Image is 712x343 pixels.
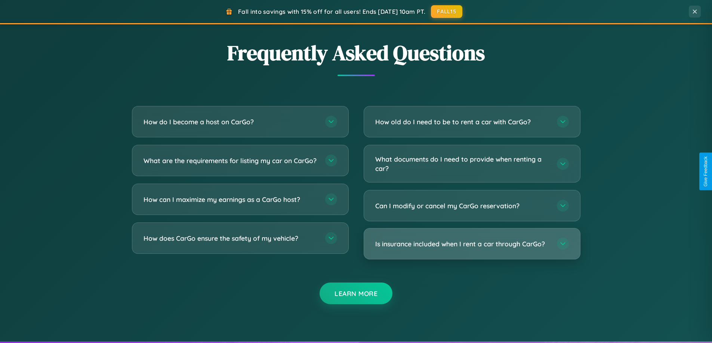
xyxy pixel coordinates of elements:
h3: How old do I need to be to rent a car with CarGo? [375,117,549,127]
h3: Is insurance included when I rent a car through CarGo? [375,239,549,249]
h3: What are the requirements for listing my car on CarGo? [144,156,318,165]
h3: How does CarGo ensure the safety of my vehicle? [144,234,318,243]
div: Give Feedback [703,156,708,187]
h3: What documents do I need to provide when renting a car? [375,155,549,173]
h2: Frequently Asked Questions [132,38,580,67]
h3: How can I maximize my earnings as a CarGo host? [144,195,318,204]
span: Fall into savings with 15% off for all users! Ends [DATE] 10am PT. [238,8,425,15]
button: Learn More [320,283,392,304]
h3: How do I become a host on CarGo? [144,117,318,127]
button: FALL15 [431,5,462,18]
h3: Can I modify or cancel my CarGo reservation? [375,201,549,211]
